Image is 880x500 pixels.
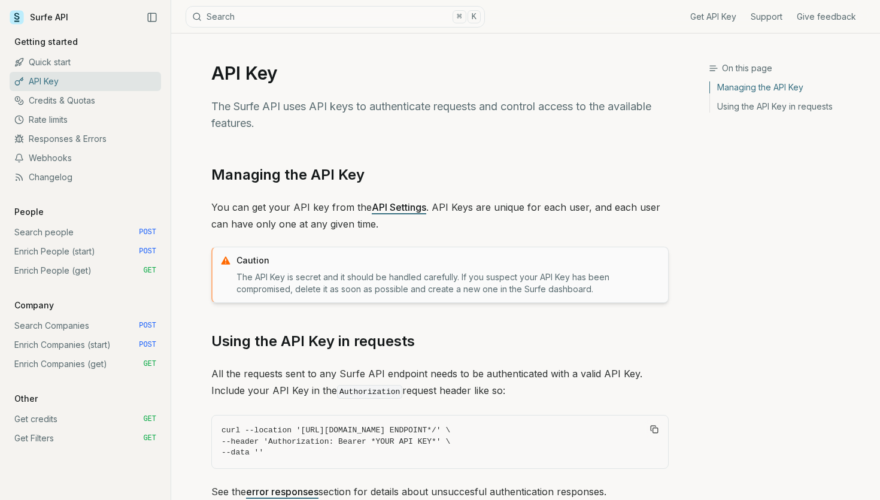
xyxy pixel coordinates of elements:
a: Enrich Companies (get) GET [10,354,161,374]
a: API Settings [372,201,426,213]
kbd: K [468,10,481,23]
kbd: ⌘ [453,10,466,23]
a: error responses [246,486,318,498]
a: Surfe API [10,8,68,26]
a: Using the API Key in requests [710,97,870,113]
code: Authorization [337,385,402,399]
a: API Key [10,72,161,91]
span: POST [139,247,156,256]
a: Enrich Companies (start) POST [10,335,161,354]
a: Webhooks [10,149,161,168]
span: GET [143,414,156,424]
h1: API Key [211,62,669,84]
span: POST [139,228,156,237]
code: curl --location '[URL][DOMAIN_NAME] ENDPOINT*/' \ --header 'Authorization: Bearer *YOUR API KEY*'... [221,425,659,459]
p: Getting started [10,36,83,48]
p: All the requests sent to any Surfe API endpoint needs to be authenticated with a valid API Key. I... [211,365,669,401]
h3: On this page [709,62,870,74]
a: Using the API Key in requests [211,332,415,351]
a: Search people POST [10,223,161,242]
a: Support [751,11,782,23]
a: Rate limits [10,110,161,129]
p: See the section for details about unsuccesful authentication responses. [211,483,669,500]
a: Get Filters GET [10,429,161,448]
span: POST [139,321,156,331]
a: Credits & Quotas [10,91,161,110]
a: Managing the API Key [211,165,365,184]
p: Other [10,393,43,405]
a: Responses & Errors [10,129,161,149]
a: Give feedback [797,11,856,23]
a: Search Companies POST [10,316,161,335]
p: Company [10,299,59,311]
button: Collapse Sidebar [143,8,161,26]
button: Copy Text [645,420,663,438]
span: GET [143,266,156,275]
a: Get API Key [690,11,736,23]
a: Enrich People (get) GET [10,261,161,280]
span: GET [143,359,156,369]
span: GET [143,434,156,443]
p: The API Key is secret and it should be handled carefully. If you suspect your API Key has been co... [236,271,661,295]
a: Managing the API Key [710,81,870,97]
span: POST [139,340,156,350]
a: Quick start [10,53,161,72]
p: People [10,206,48,218]
p: Caution [236,254,661,266]
p: The Surfe API uses API keys to authenticate requests and control access to the available features. [211,98,669,132]
a: Enrich People (start) POST [10,242,161,261]
button: Search⌘K [186,6,485,28]
a: Changelog [10,168,161,187]
a: Get credits GET [10,410,161,429]
p: You can get your API key from the . API Keys are unique for each user, and each user can have onl... [211,199,669,232]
